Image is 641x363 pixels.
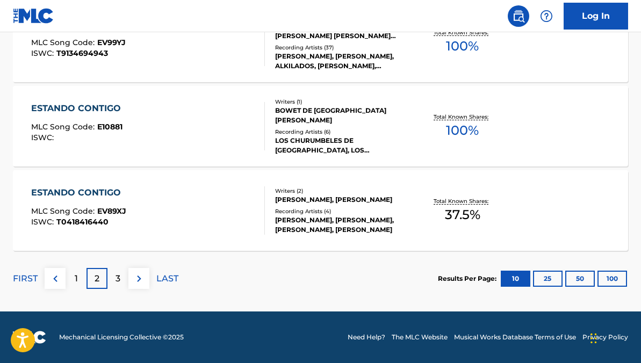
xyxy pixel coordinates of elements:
span: T0418416440 [56,217,109,227]
div: ESTANDO CONTIGO [31,186,126,199]
span: 100 % [446,121,479,140]
p: LAST [156,272,178,285]
span: EV99YJ [97,38,126,47]
div: BOWET DE [GEOGRAPHIC_DATA][PERSON_NAME] [275,106,411,125]
span: 100 % [446,37,479,56]
a: Log In [564,3,628,30]
a: ESTANDO CONTIGOMLC Song Code:EV89XJISWC:T0418416440Writers (2)[PERSON_NAME], [PERSON_NAME]Recordi... [13,170,628,251]
img: left [49,272,62,285]
p: Results Per Page: [438,274,499,284]
img: logo [13,331,46,344]
a: Public Search [508,5,529,27]
span: 37.5 % [445,205,480,224]
p: Total Known Shares: [434,113,491,121]
img: right [133,272,146,285]
a: Privacy Policy [582,332,628,342]
a: Musical Works Database Terms of Use [454,332,576,342]
a: ESTANDO CONTIGOMLC Song Code:EV99YJISWC:T9134694943Writers (5)[PERSON_NAME], [PERSON_NAME] [PERSO... [13,2,628,82]
p: 1 [75,272,78,285]
div: Writers ( 2 ) [275,187,411,195]
div: Help [536,5,557,27]
iframe: Chat Widget [587,311,641,363]
span: Mechanical Licensing Collective © 2025 [59,332,184,342]
button: 25 [533,271,563,287]
a: ESTANDO CONTIGOMLC Song Code:E10881ISWC:Writers (1)BOWET DE [GEOGRAPHIC_DATA][PERSON_NAME]Recordi... [13,86,628,166]
a: The MLC Website [392,332,448,342]
button: 10 [501,271,530,287]
span: ISWC : [31,133,56,142]
p: 2 [95,272,99,285]
p: 3 [116,272,120,285]
p: Total Known Shares: [434,197,491,205]
img: MLC Logo [13,8,54,24]
div: [PERSON_NAME], [PERSON_NAME] [275,195,411,205]
span: MLC Song Code : [31,122,97,132]
span: MLC Song Code : [31,206,97,216]
span: EV89XJ [97,206,126,216]
div: [PERSON_NAME], [PERSON_NAME], ALKILADOS, [PERSON_NAME], [PERSON_NAME], [PERSON_NAME]|ALKILADOS [275,52,411,71]
span: E10881 [97,122,123,132]
p: FIRST [13,272,38,285]
span: MLC Song Code : [31,38,97,47]
button: 100 [597,271,627,287]
div: LOS CHURUMBELES DE [GEOGRAPHIC_DATA], LOS CHURUMBELES DE [GEOGRAPHIC_DATA], LOS CHURUMBELES DE ES... [275,136,411,155]
span: ISWC : [31,217,56,227]
div: Recording Artists ( 4 ) [275,207,411,215]
img: search [512,10,525,23]
img: help [540,10,553,23]
div: ESTANDO CONTIGO [31,102,126,115]
button: 50 [565,271,595,287]
div: [PERSON_NAME], [PERSON_NAME], [PERSON_NAME], [PERSON_NAME] [275,215,411,235]
span: ISWC : [31,48,56,58]
div: Drag [590,322,597,354]
a: Need Help? [348,332,385,342]
span: T9134694943 [56,48,108,58]
div: Recording Artists ( 37 ) [275,43,411,52]
div: Recording Artists ( 6 ) [275,128,411,136]
p: Total Known Shares: [434,28,491,37]
div: Writers ( 1 ) [275,98,411,106]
